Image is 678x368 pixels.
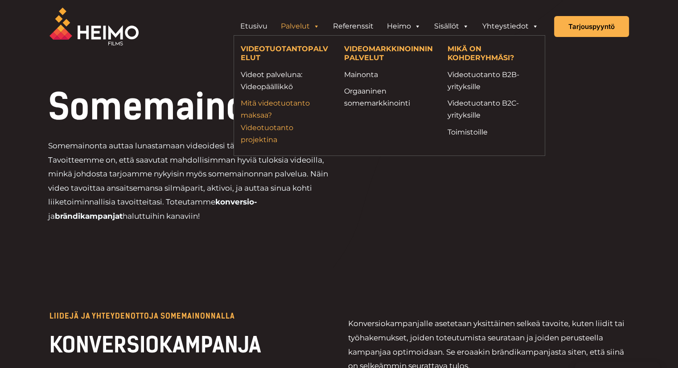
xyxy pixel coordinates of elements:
img: Heimo Filmsin logo [49,8,139,45]
h2: KONVERSIOKAMPANJA [49,331,330,359]
a: Referenssit [326,17,380,35]
a: Mainonta [344,69,434,81]
h4: VIDEOMARKKINOINNIN PALVELUT [344,45,434,64]
h1: Somemainonta [48,89,400,125]
a: Mitä videotuotanto maksaa?Videotuotanto projektina [241,97,331,146]
a: Videot palveluna: Videopäällikkö [241,69,331,93]
a: Orgaaninen somemarkkinointi [344,85,434,109]
p: LIIDEJÄ JA YHTEYDENOTTOJA SOMEMAINONNALLA [49,312,330,320]
aside: Header Widget 1 [229,17,550,35]
a: Videotuotanto B2B-yrityksille [448,69,538,93]
a: Sisällöt [427,17,476,35]
a: Yhteystiedot [476,17,545,35]
strong: konversio- [215,197,257,206]
a: Tarjouspyyntö [554,16,629,37]
a: Palvelut [274,17,326,35]
h4: MIKÄ ON KOHDERYHMÄSI? [448,45,538,64]
a: Toimistoille [448,126,538,138]
a: Heimo [380,17,427,35]
h4: VIDEOTUOTANTOPALVELUT [241,45,331,64]
a: Videotuotanto B2C-yrityksille [448,97,538,121]
strong: brändikampanjat [55,212,123,221]
a: Etusivu [234,17,274,35]
div: Somemainonta auttaa lunastamaan videoidesi täyden potentiaalin. Tavoitteemme on, että saavutat ma... [48,139,400,223]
